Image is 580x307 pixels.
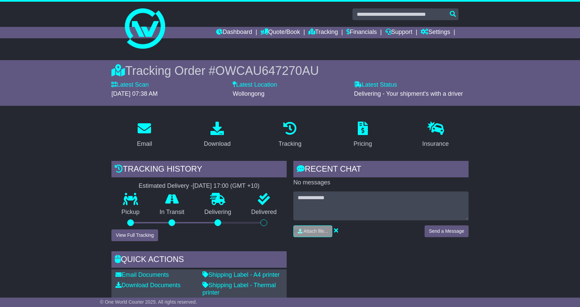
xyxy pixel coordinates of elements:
span: Wollongong [233,90,264,97]
p: Delivering [194,209,241,216]
div: Quick Actions [111,251,287,269]
div: Pricing [353,139,372,148]
a: Tracking [274,119,306,151]
div: Insurance [422,139,449,148]
a: Financials [346,27,377,38]
div: Estimated Delivery - [111,182,287,190]
label: Latest Scan [111,81,149,89]
span: © One World Courier 2025. All rights reserved. [100,299,197,305]
a: Dashboard [216,27,252,38]
div: Tracking history [111,161,287,179]
a: Settings [421,27,450,38]
a: Shipping Label - A4 printer [202,271,280,278]
button: View Full Tracking [111,229,158,241]
div: Email [137,139,152,148]
a: Quote/Book [260,27,300,38]
a: Pricing [349,119,376,151]
a: Insurance [418,119,453,151]
div: Tracking Order # [111,63,469,78]
div: [DATE] 17:00 (GMT +10) [193,182,259,190]
a: Tracking [308,27,338,38]
label: Latest Status [354,81,397,89]
p: Pickup [111,209,150,216]
button: Send a Message [425,225,469,237]
div: Download [204,139,231,148]
a: Download Documents [115,282,181,289]
span: OWCAU647270AU [215,64,319,78]
a: Email Documents [115,271,169,278]
a: Download [199,119,235,151]
span: Delivering - Your shipment's with a driver [354,90,463,97]
label: Latest Location [233,81,277,89]
div: Tracking [279,139,301,148]
a: Support [385,27,413,38]
p: Delivered [241,209,287,216]
div: RECENT CHAT [293,161,469,179]
span: [DATE] 07:38 AM [111,90,158,97]
a: Shipping Label - Thermal printer [202,282,276,296]
a: Email [133,119,156,151]
p: In Transit [150,209,195,216]
p: No messages [293,179,469,186]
